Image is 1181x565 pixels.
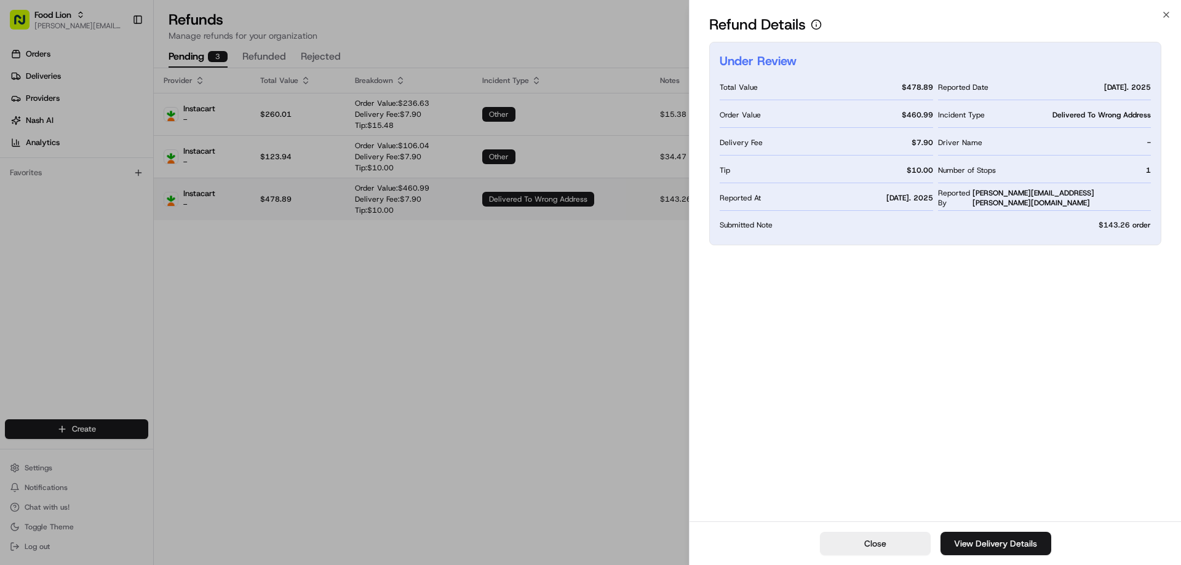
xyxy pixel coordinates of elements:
span: Incident Type [938,110,985,120]
div: 💻 [104,180,114,189]
span: $143.26 order [1099,220,1151,230]
img: 1736555255976-a54dd68f-1ca7-489b-9aae-adbdc363a1c4 [12,117,34,140]
input: Clear [32,79,203,92]
span: API Documentation [116,178,197,191]
span: $ 7.90 [912,138,933,148]
a: 📗Knowledge Base [7,173,99,196]
span: [DATE]. 2025 [1104,82,1151,92]
span: Knowledge Base [25,178,94,191]
div: 📗 [12,180,22,189]
span: [DATE]. 2025 [886,193,933,203]
button: Close [820,532,931,555]
span: Tip [720,165,730,175]
span: Pylon [122,208,149,218]
span: Delivery Fee [720,138,763,148]
button: Start new chat [209,121,224,136]
span: $ 460.99 [902,110,933,120]
img: Nash [12,12,37,37]
span: Total Value [720,82,758,92]
span: Reported By [938,188,970,208]
span: Driver Name [938,138,982,148]
span: Number of Stops [938,165,996,175]
div: We're available if you need us! [42,130,156,140]
h1: Refund Details [709,15,806,34]
a: Powered byPylon [87,208,149,218]
span: 1 [1146,165,1151,175]
a: View Delivery Details [940,532,1051,555]
span: Submitted Note [720,220,1094,230]
span: Reported Date [938,82,988,92]
span: Order Value [720,110,761,120]
span: - [1147,138,1151,148]
h2: Under Review [720,52,797,69]
span: $ 10.00 [907,165,933,175]
span: Delivered To Wrong Address [1052,110,1151,120]
p: Welcome 👋 [12,49,224,69]
span: Reported At [720,193,761,203]
a: 💻API Documentation [99,173,202,196]
span: [PERSON_NAME][EMAIL_ADDRESS][PERSON_NAME][DOMAIN_NAME] [972,188,1151,208]
div: Start new chat [42,117,202,130]
span: $ 478.89 [902,82,933,92]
